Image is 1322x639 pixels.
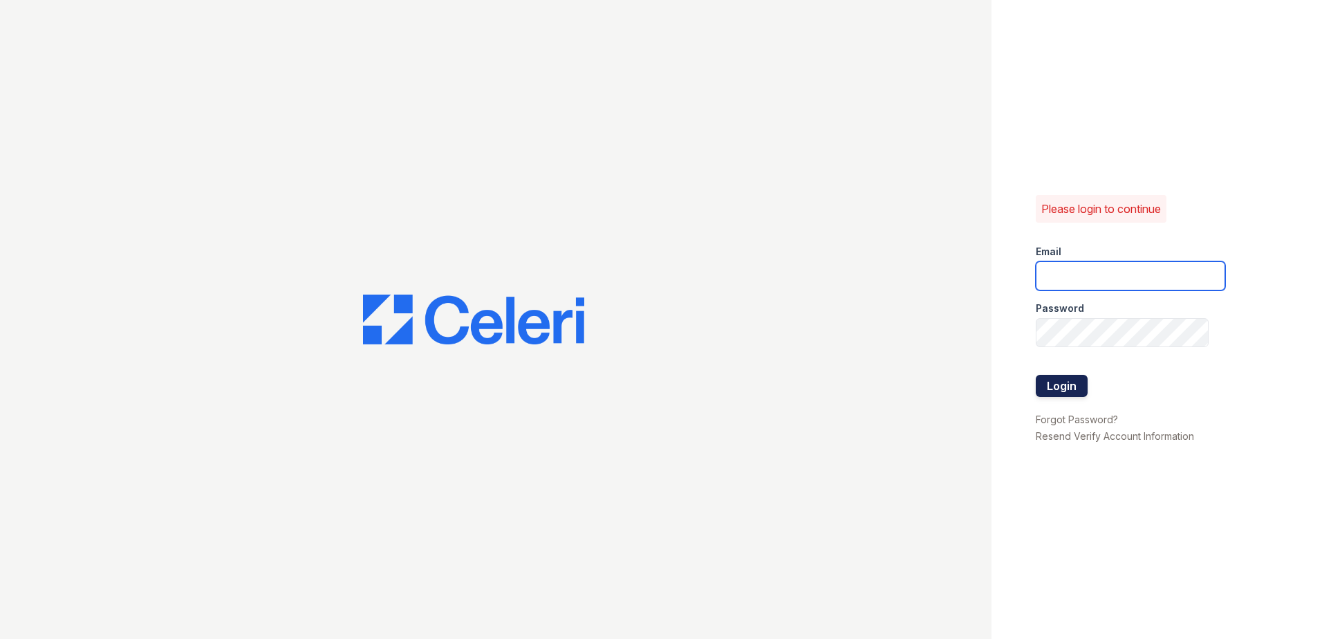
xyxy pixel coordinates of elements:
[1036,245,1061,259] label: Email
[1036,430,1194,442] a: Resend Verify Account Information
[363,295,584,344] img: CE_Logo_Blue-a8612792a0a2168367f1c8372b55b34899dd931a85d93a1a3d3e32e68fde9ad4.png
[1036,375,1088,397] button: Login
[1036,414,1118,425] a: Forgot Password?
[1041,201,1161,217] p: Please login to continue
[1036,302,1084,315] label: Password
